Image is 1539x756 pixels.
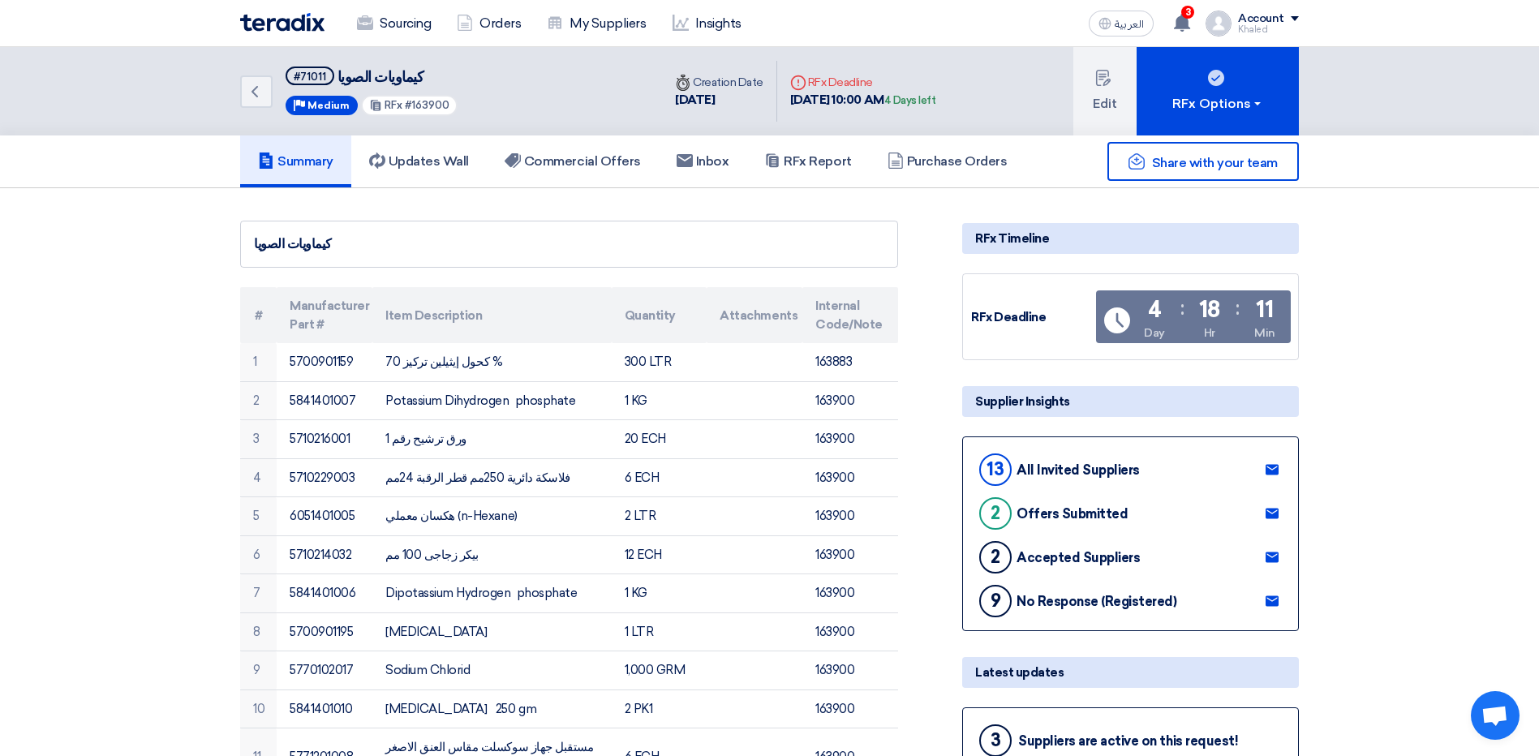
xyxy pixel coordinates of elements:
[240,574,277,613] td: 7
[612,612,707,651] td: 1 LTR
[258,153,333,170] h5: Summary
[277,689,372,728] td: 5841401010
[372,381,611,420] td: Potassium Dihydrogen phosphate
[534,6,659,41] a: My Suppliers
[1471,691,1520,740] a: Open chat
[612,343,707,381] td: 300 LTR
[1017,506,1128,522] div: Offers Submitted
[254,234,884,254] div: كيماويات الصويا
[707,287,802,343] th: Attachments
[294,71,326,82] div: #71011
[240,381,277,420] td: 2
[870,135,1025,187] a: Purchase Orders
[802,381,898,420] td: 163900
[372,458,611,497] td: فلاسكة دائرية 250مم قطر الرقبة 24مم
[884,92,936,109] div: 4 Days left
[1017,462,1140,478] div: All Invited Suppliers
[240,651,277,690] td: 9
[962,657,1299,688] div: Latest updates
[240,458,277,497] td: 4
[277,651,372,690] td: 5770102017
[790,91,936,110] div: [DATE] 10:00 AM
[505,153,641,170] h5: Commercial Offers
[277,612,372,651] td: 5700901195
[1144,324,1165,341] div: Day
[372,343,611,381] td: كحول إيثيلين تركيز 70 %
[677,153,729,170] h5: Inbox
[240,497,277,536] td: 5
[612,287,707,343] th: Quantity
[344,6,444,41] a: Sourcing
[802,689,898,728] td: 163900
[372,574,611,613] td: Dipotassium Hydrogen phosphate
[790,74,936,91] div: RFx Deadline
[612,458,707,497] td: 6 ECH
[612,535,707,574] td: 12 ECH
[385,99,402,111] span: RFx
[1137,47,1299,135] button: RFx Options
[764,153,851,170] h5: RFx Report
[1236,294,1240,323] div: :
[1017,550,1140,565] div: Accepted Suppliers
[372,689,611,728] td: [MEDICAL_DATA] 250 gm
[612,651,707,690] td: 1,000 GRM
[1254,324,1275,341] div: Min
[240,287,277,343] th: #
[1152,155,1278,170] span: Share with your team
[612,574,707,613] td: 1 KG
[277,420,372,459] td: 5710216001
[240,343,277,381] td: 1
[1017,594,1176,609] div: No Response (Registered)
[1238,25,1299,34] div: Khaled
[372,612,611,651] td: [MEDICAL_DATA]
[240,13,325,32] img: Teradix logo
[802,497,898,536] td: 163900
[487,135,659,187] a: Commercial Offers
[802,343,898,381] td: 163883
[372,651,611,690] td: Sodium Chlorid
[802,574,898,613] td: 163900
[612,381,707,420] td: 1 KG
[1115,19,1144,30] span: العربية
[240,420,277,459] td: 3
[240,535,277,574] td: 6
[962,223,1299,254] div: RFx Timeline
[1256,299,1273,321] div: 11
[337,68,424,86] span: كيماويات الصويا
[405,99,449,111] span: #163900
[1172,94,1264,114] div: RFx Options
[979,453,1012,486] div: 13
[802,420,898,459] td: 163900
[802,287,898,343] th: Internal Code/Note
[277,574,372,613] td: 5841401006
[277,497,372,536] td: 6051401005
[962,386,1299,417] div: Supplier Insights
[444,6,534,41] a: Orders
[307,100,350,111] span: Medium
[979,585,1012,617] div: 9
[240,689,277,728] td: 10
[612,497,707,536] td: 2 LTR
[979,497,1012,530] div: 2
[659,135,747,187] a: Inbox
[746,135,869,187] a: RFx Report
[351,135,487,187] a: Updates Wall
[1204,324,1215,341] div: Hr
[277,287,372,343] th: Manufacturer Part #
[369,153,469,170] h5: Updates Wall
[277,458,372,497] td: 5710229003
[1018,733,1238,749] div: Suppliers are active on this request!
[1073,47,1137,135] button: Edit
[612,689,707,728] td: 2 PK1
[675,74,763,91] div: Creation Date
[240,135,351,187] a: Summary
[1238,12,1284,26] div: Account
[660,6,754,41] a: Insights
[1148,299,1162,321] div: 4
[240,612,277,651] td: 8
[286,67,458,87] h5: كيماويات الصويا
[372,420,611,459] td: ورق ترشيح رقم 1
[277,535,372,574] td: 5710214032
[1089,11,1154,37] button: العربية
[802,651,898,690] td: 163900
